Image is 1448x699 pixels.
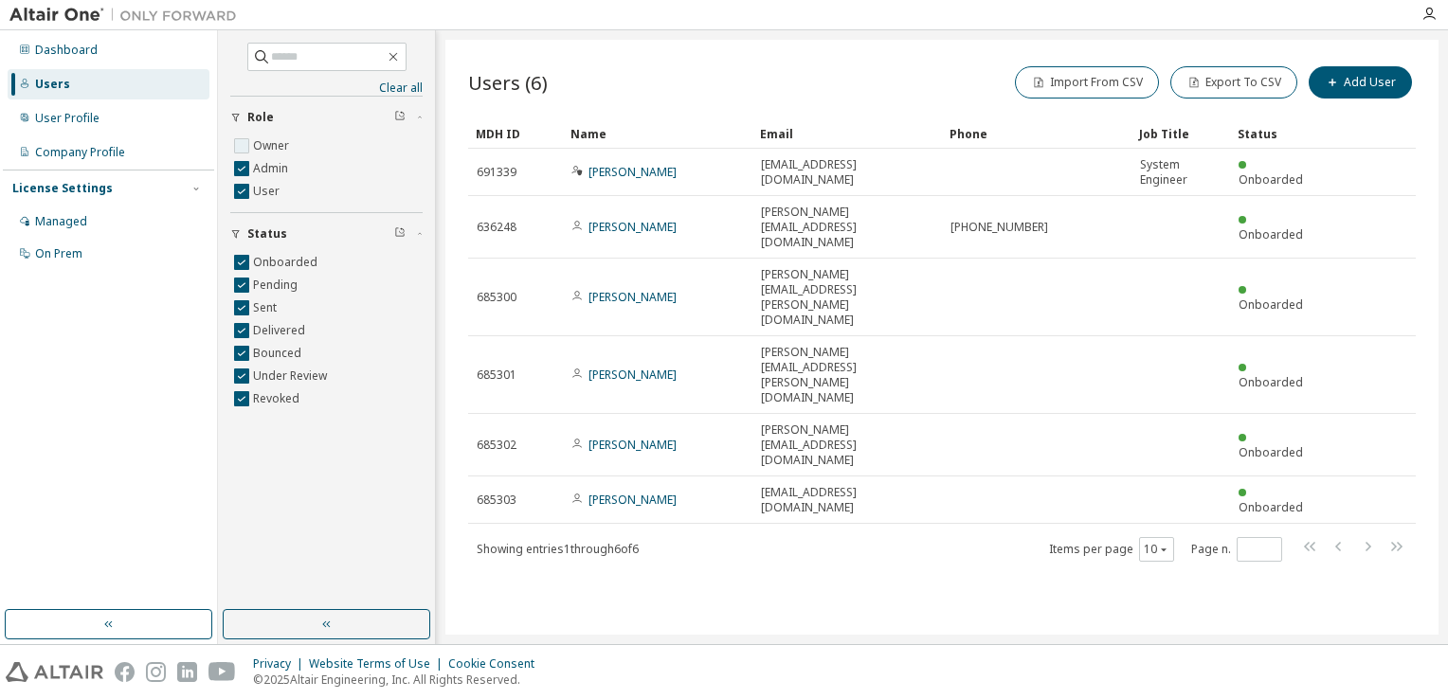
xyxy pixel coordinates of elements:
div: Dashboard [35,43,98,58]
span: Clear filter [394,110,406,125]
div: Website Terms of Use [309,656,448,672]
span: [PERSON_NAME][EMAIL_ADDRESS][DOMAIN_NAME] [761,205,933,250]
span: Page n. [1191,537,1282,562]
img: facebook.svg [115,662,135,682]
a: [PERSON_NAME] [588,367,677,383]
img: instagram.svg [146,662,166,682]
span: [PHONE_NUMBER] [950,220,1048,235]
span: Items per page [1049,537,1174,562]
div: MDH ID [476,118,555,149]
div: Status [1238,118,1317,149]
label: Delivered [253,319,309,342]
div: User Profile [35,111,100,126]
button: Role [230,97,423,138]
span: Onboarded [1239,226,1303,242]
a: [PERSON_NAME] [588,437,677,453]
a: [PERSON_NAME] [588,289,677,305]
img: altair_logo.svg [6,662,103,682]
a: [PERSON_NAME] [588,164,677,180]
span: [EMAIL_ADDRESS][DOMAIN_NAME] [761,485,933,515]
span: [PERSON_NAME][EMAIL_ADDRESS][PERSON_NAME][DOMAIN_NAME] [761,267,933,328]
span: [PERSON_NAME][EMAIL_ADDRESS][PERSON_NAME][DOMAIN_NAME] [761,345,933,405]
div: On Prem [35,246,82,261]
button: Add User [1309,66,1412,99]
span: Onboarded [1239,374,1303,390]
span: Status [247,226,287,242]
span: Onboarded [1239,171,1303,188]
img: Altair One [9,6,246,25]
button: Status [230,213,423,255]
span: Role [247,110,274,125]
div: Phone [950,118,1124,149]
div: Cookie Consent [448,656,546,672]
span: 685303 [477,493,516,508]
a: Clear all [230,81,423,96]
span: Clear filter [394,226,406,242]
div: Privacy [253,656,309,672]
label: Under Review [253,365,331,387]
button: 10 [1144,542,1169,557]
button: Export To CSV [1170,66,1297,99]
label: Sent [253,296,281,319]
label: Onboarded [253,251,321,274]
p: © 2025 Altair Engineering, Inc. All Rights Reserved. [253,672,546,688]
span: Users (6) [468,69,548,96]
label: Bounced [253,342,305,365]
span: 685302 [477,438,516,453]
label: Admin [253,157,292,180]
button: Import From CSV [1015,66,1159,99]
span: Onboarded [1239,499,1303,515]
a: [PERSON_NAME] [588,492,677,508]
span: 691339 [477,165,516,180]
span: 685301 [477,367,516,383]
span: [PERSON_NAME][EMAIL_ADDRESS][DOMAIN_NAME] [761,422,933,468]
div: Managed [35,214,87,229]
img: linkedin.svg [177,662,197,682]
span: Onboarded [1239,444,1303,460]
span: [EMAIL_ADDRESS][DOMAIN_NAME] [761,157,933,188]
span: System Engineer [1140,157,1222,188]
label: Revoked [253,387,303,410]
span: 685300 [477,290,516,305]
span: Showing entries 1 through 6 of 6 [477,541,639,557]
span: 636248 [477,220,516,235]
label: Owner [253,134,293,157]
a: [PERSON_NAME] [588,219,677,235]
div: Job Title [1139,118,1222,149]
span: Onboarded [1239,296,1303,313]
div: Email [760,118,934,149]
div: Name [570,118,745,149]
div: Users [35,77,70,92]
label: User [253,180,283,203]
div: License Settings [12,181,113,196]
img: youtube.svg [208,662,236,682]
div: Company Profile [35,145,125,160]
label: Pending [253,274,301,296]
